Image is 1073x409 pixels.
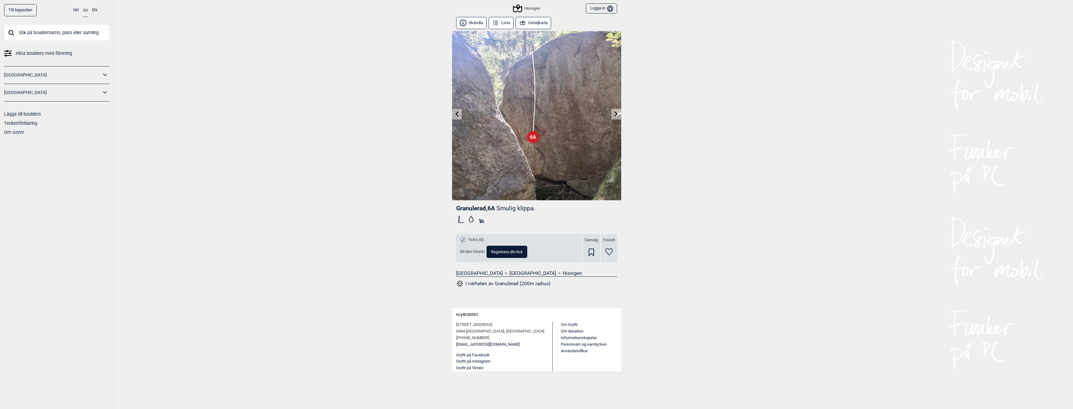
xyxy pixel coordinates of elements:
[491,250,523,254] span: Registrera din tick
[4,24,109,41] input: Sök på bouldernamn, plats eller samling
[561,335,597,340] a: Informationskapslar
[83,4,88,17] button: SV
[73,4,79,16] button: NO
[468,237,484,243] span: Ticks (0)
[456,205,495,212] span: Granulerad , 6A
[456,328,544,335] span: 0494 [GEOGRAPHIC_DATA], [GEOGRAPHIC_DATA]
[509,270,556,276] a: [GEOGRAPHIC_DATA]
[456,365,483,371] button: Gryttr på Vimeo
[563,270,582,276] a: Hisingen
[456,341,520,348] a: [EMAIL_ADDRESS][DOMAIN_NAME]
[561,322,578,327] a: Om Gryttr
[514,5,540,12] div: Hisingen
[4,88,101,97] a: [GEOGRAPHIC_DATA]
[456,17,487,29] button: Skändla
[561,349,588,353] a: Användarvillkor
[489,17,514,29] button: Lista
[497,205,535,212] p: Smulig klippa.
[456,352,490,359] button: Gryttr på Facebook
[4,49,109,58] a: Hitta boulders med filtrering
[4,4,37,16] a: Till toppsidan
[4,112,41,117] a: Lägga till boulders
[16,49,72,58] span: Hitta boulders med filtrering
[561,342,607,347] a: Personvärn og samtycken
[4,130,24,135] a: Om Gryttr
[452,31,621,200] img: Granulerad
[456,335,489,341] span: [PHONE_NUMBER]
[456,322,492,328] span: [STREET_ADDRESS]
[603,238,615,243] span: Favorit
[4,71,101,80] a: [GEOGRAPHIC_DATA]
[516,17,551,29] button: Detaljkarta
[460,249,485,254] span: Bli den första!
[456,270,617,276] nav: > >
[4,121,37,126] a: Teckenförklaring
[456,358,490,365] button: Gryttr på Instagram
[586,3,617,14] button: Logga in
[487,246,527,258] button: Registrera din tick
[456,270,503,276] a: [GEOGRAPHIC_DATA]
[561,329,583,333] a: Om donation
[456,308,617,322] div: Gryttr 2025 ©
[583,234,600,262] div: Genväg
[92,4,97,16] button: EN
[456,280,551,288] button: I närheten av Granulerad (200m radius)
